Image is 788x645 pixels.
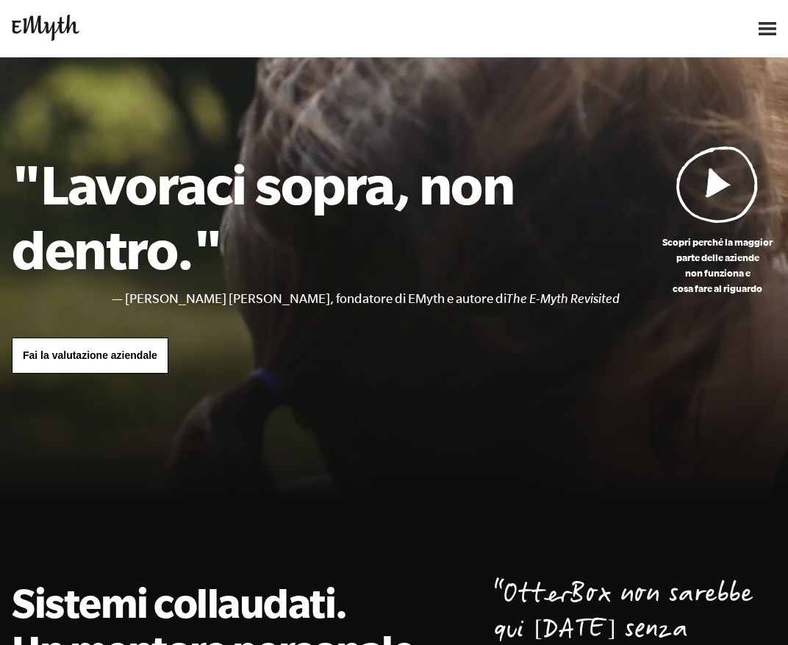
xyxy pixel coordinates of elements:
font: Sistemi collaudati. [12,580,347,625]
font: Fai la valutazione aziendale [23,349,157,361]
img: EMyth [12,15,79,40]
a: Scopri perché la maggior parte delle aziendenon funziona ecosa fare al riguardo [659,146,776,296]
font: [PERSON_NAME] [PERSON_NAME], fondatore di EMyth e autore di [125,291,506,306]
font: cosa fare al riguardo [673,283,762,293]
font: "Lavoraci sopra, non dentro." [12,153,514,279]
font: The E-Myth Revisited [506,291,620,306]
img: Guarda il video [676,146,759,223]
div: Chat widget [714,574,788,645]
font: non funziona e [685,268,751,278]
a: Fai la valutazione aziendale [12,338,168,373]
iframe: Widget di chat [714,574,788,645]
iframe: CTA incorporato [587,13,741,45]
font: Scopri perché la maggior parte delle aziende [662,237,773,263]
img: Apri il menu [759,22,776,35]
